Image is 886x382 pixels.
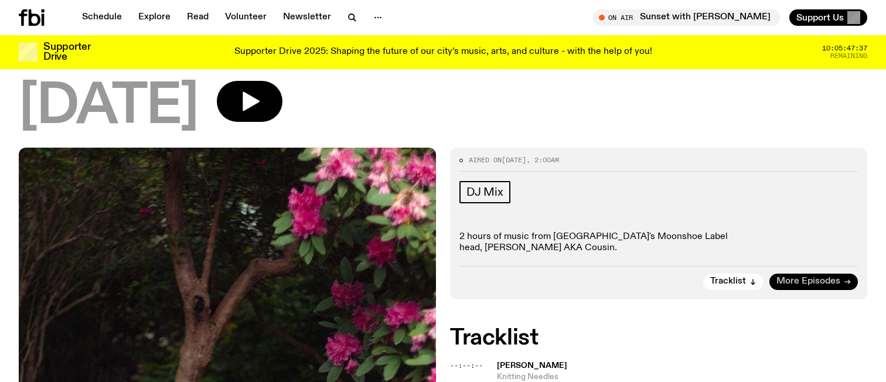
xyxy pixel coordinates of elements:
[466,186,503,199] span: DJ Mix
[234,47,652,57] p: Supporter Drive 2025: Shaping the future of our city’s music, arts, and culture - with the help o...
[710,277,746,286] span: Tracklist
[218,9,274,26] a: Volunteer
[497,361,567,370] span: [PERSON_NAME]
[769,274,858,290] a: More Episodes
[703,274,764,290] button: Tracklist
[822,45,867,52] span: 10:05:47:37
[469,155,502,165] span: Aired on
[830,53,867,59] span: Remaining
[43,42,90,62] h3: Supporter Drive
[450,328,867,349] h2: Tracklist
[502,155,526,165] span: [DATE]
[526,155,559,165] span: , 2:00am
[131,9,178,26] a: Explore
[19,23,867,76] h1: Limbs Akimbo
[276,9,338,26] a: Newsletter
[796,12,844,23] span: Support Us
[180,9,216,26] a: Read
[776,277,840,286] span: More Episodes
[789,9,867,26] button: Support Us
[593,9,780,26] button: On AirSunset with [PERSON_NAME]
[19,81,198,134] span: [DATE]
[459,231,858,254] p: 2 hours of music from [GEOGRAPHIC_DATA]'s Moonshoe Label head, [PERSON_NAME] AKA Cousin.
[450,361,483,370] span: --:--:--
[459,181,510,203] a: DJ Mix
[75,9,129,26] a: Schedule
